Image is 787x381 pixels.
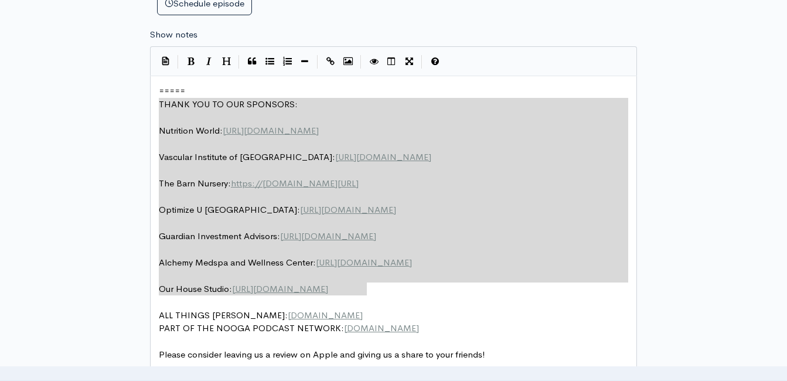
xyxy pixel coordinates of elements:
span: THANK YOU TO OUR SPONSORS: [159,98,298,110]
button: Toggle Side by Side [383,53,400,70]
span: Guardian Investment Advisors: [159,230,280,241]
span: [URL][DOMAIN_NAME] [223,125,319,136]
button: Generic List [261,53,278,70]
button: Italic [200,53,217,70]
button: Bold [182,53,200,70]
span: ttps://[DOMAIN_NAME][URL] [236,178,359,189]
button: Toggle Preview [365,53,383,70]
span: Nutrition World: [159,125,223,136]
button: Markdown Guide [426,53,444,70]
span: Please consider leaving us a review on Apple and giving us a share to your friends! [159,349,485,360]
span: [URL][DOMAIN_NAME] [335,151,431,162]
span: Vascular Institute of [GEOGRAPHIC_DATA]: [159,151,335,162]
button: Heading [217,53,235,70]
span: [URL][DOMAIN_NAME] [280,230,376,241]
label: Show notes [150,28,197,42]
span: h [231,178,236,189]
span: PART OF THE NOOGA PODCAST NETWORK: [159,322,419,334]
button: Quote [243,53,261,70]
button: Insert Image [339,53,357,70]
i: | [239,55,240,69]
span: Optimize U [GEOGRAPHIC_DATA]: [159,204,300,215]
span: [URL][DOMAIN_NAME] [316,257,412,268]
span: Our House Studio: [159,283,232,294]
i: | [178,55,179,69]
i: | [317,55,318,69]
button: Insert Show Notes Template [156,52,174,70]
span: [DOMAIN_NAME] [288,309,363,321]
span: ALL THINGS [PERSON_NAME]: [159,309,363,321]
button: Insert Horizontal Line [296,53,314,70]
i: | [360,55,362,69]
span: Alchemy Medspa and Wellness Center: [159,257,316,268]
span: [URL][DOMAIN_NAME] [300,204,396,215]
span: The Barn Nursery: [159,178,231,189]
span: ===== [159,85,185,96]
button: Create Link [322,53,339,70]
i: | [421,55,423,69]
button: Toggle Fullscreen [400,53,418,70]
span: [DOMAIN_NAME] [344,322,419,334]
button: Numbered List [278,53,296,70]
span: [URL][DOMAIN_NAME] [232,283,328,294]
